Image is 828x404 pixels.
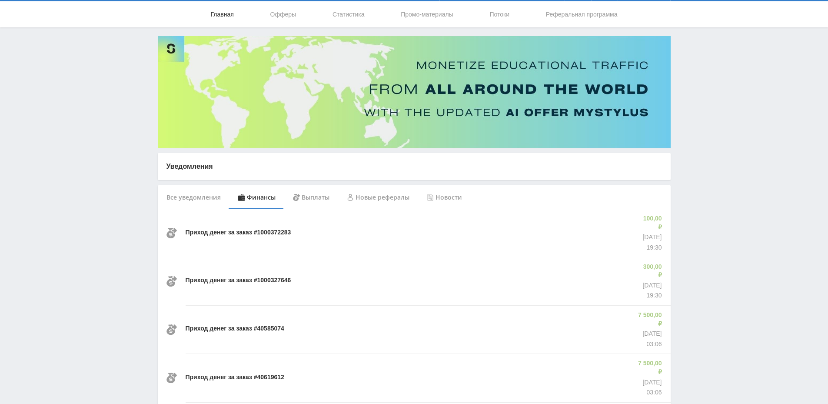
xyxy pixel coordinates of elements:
[636,359,662,376] p: 7 500,00 ₽
[636,340,662,349] p: 03:06
[166,162,662,171] p: Уведомления
[269,1,297,27] a: Офферы
[229,185,284,210] div: Финансы
[158,36,671,148] img: Banner
[186,324,284,333] p: Приход денег за заказ #40585074
[641,244,662,252] p: 19:30
[636,388,662,397] p: 03:06
[418,185,471,210] div: Новости
[641,281,662,290] p: [DATE]
[284,185,338,210] div: Выплаты
[186,373,284,382] p: Приход денег за заказ #40619612
[186,228,291,237] p: Приход денег за заказ #1000372283
[636,311,662,328] p: 7 500,00 ₽
[636,378,662,387] p: [DATE]
[641,291,662,300] p: 19:30
[545,1,619,27] a: Реферальная программа
[641,214,662,231] p: 100,00 ₽
[186,276,291,285] p: Приход денег за заказ #1000327646
[641,233,662,242] p: [DATE]
[332,1,366,27] a: Статистика
[489,1,510,27] a: Потоки
[338,185,418,210] div: Новые рефералы
[641,263,662,280] p: 300,00 ₽
[400,1,454,27] a: Промо-материалы
[636,330,662,338] p: [DATE]
[210,1,235,27] a: Главная
[158,185,229,210] div: Все уведомления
